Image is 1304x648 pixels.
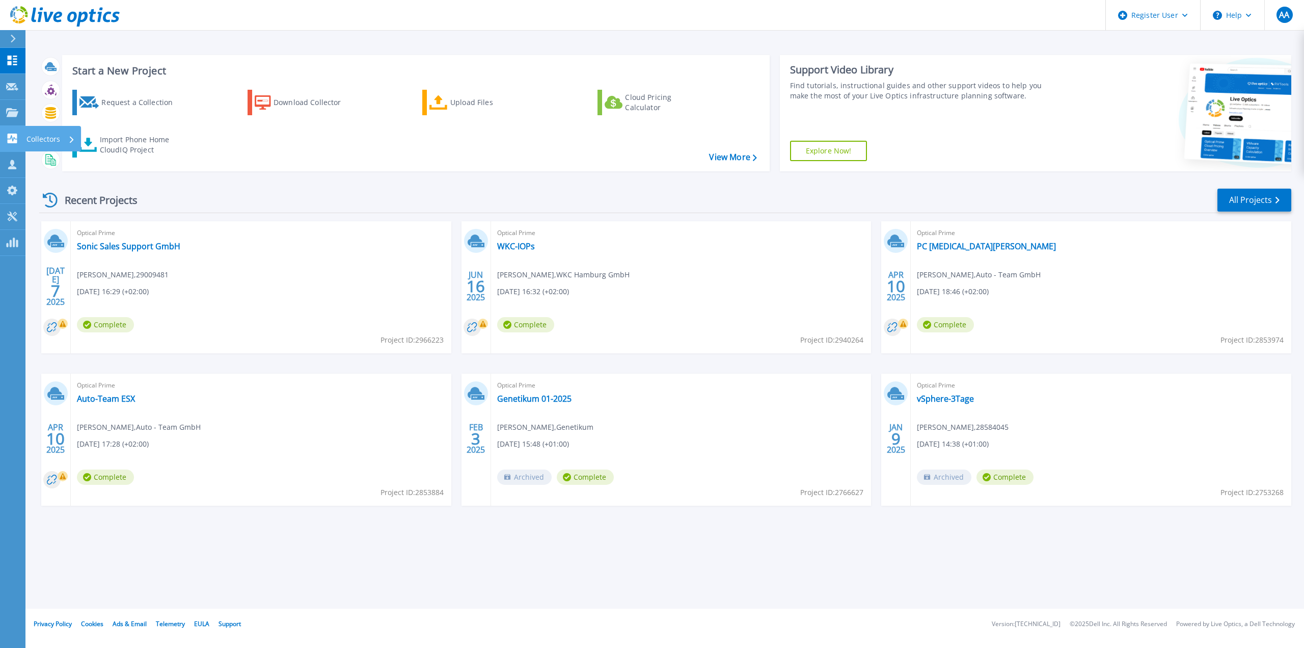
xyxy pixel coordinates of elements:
a: Auto-Team ESX [77,394,135,404]
span: Optical Prime [917,227,1285,239]
a: Explore Now! [790,141,867,161]
div: APR 2025 [46,420,65,457]
a: Download Collector [248,90,361,115]
span: Archived [917,470,971,485]
a: Cookies [81,619,103,628]
div: Find tutorials, instructional guides and other support videos to help you make the most of your L... [790,81,1054,101]
span: 3 [471,434,480,443]
span: Optical Prime [77,380,445,391]
span: Complete [917,317,974,332]
span: Optical Prime [77,227,445,239]
a: Telemetry [156,619,185,628]
span: Complete [497,317,554,332]
li: Powered by Live Optics, a Dell Technology [1176,621,1295,628]
span: [DATE] 16:32 (+02:00) [497,286,569,297]
a: Request a Collection [72,90,186,115]
div: APR 2025 [886,268,906,305]
a: WKC-IOPs [497,241,535,251]
span: Archived [497,470,552,485]
div: Recent Projects [39,188,151,213]
a: Upload Files [422,90,536,115]
span: Optical Prime [917,380,1285,391]
a: Cloud Pricing Calculator [597,90,711,115]
span: [DATE] 17:28 (+02:00) [77,438,149,450]
div: Cloud Pricing Calculator [625,92,707,113]
a: Privacy Policy [34,619,72,628]
a: Support [219,619,241,628]
span: [PERSON_NAME] , 29009481 [77,269,169,280]
div: JUN 2025 [466,268,485,305]
span: 16 [467,282,485,291]
span: Project ID: 2853974 [1220,334,1284,346]
span: Complete [77,317,134,332]
span: Complete [77,470,134,485]
div: Upload Files [450,92,532,113]
span: Project ID: 2940264 [800,334,863,346]
div: Download Collector [274,92,355,113]
div: Request a Collection [101,92,183,113]
span: [PERSON_NAME] , Auto - Team GmbH [917,269,1041,280]
div: Import Phone Home CloudIQ Project [100,135,179,155]
h3: Start a New Project [72,65,756,76]
a: All Projects [1217,189,1291,212]
span: [PERSON_NAME] , 28584045 [917,422,1009,433]
span: Optical Prime [497,380,865,391]
span: [DATE] 14:38 (+01:00) [917,438,989,450]
span: 7 [51,287,60,295]
a: PC [MEDICAL_DATA][PERSON_NAME] [917,241,1056,251]
p: Collectors [26,126,60,152]
span: Complete [557,470,614,485]
a: Ads & Email [113,619,147,628]
a: View More [709,152,756,162]
span: [PERSON_NAME] , Auto - Team GmbH [77,422,201,433]
span: [PERSON_NAME] , Genetikum [497,422,593,433]
span: [DATE] 15:48 (+01:00) [497,438,569,450]
span: [DATE] 16:29 (+02:00) [77,286,149,297]
a: Genetikum 01-2025 [497,394,572,404]
span: [PERSON_NAME] , WKC Hamburg GmbH [497,269,630,280]
a: EULA [194,619,209,628]
span: Complete [976,470,1034,485]
a: vSphere-3Tage [917,394,974,404]
span: Project ID: 2753268 [1220,487,1284,498]
span: 10 [887,282,905,291]
span: Optical Prime [497,227,865,239]
span: Project ID: 2853884 [381,487,444,498]
span: 9 [891,434,901,443]
li: Version: [TECHNICAL_ID] [992,621,1061,628]
li: © 2025 Dell Inc. All Rights Reserved [1070,621,1167,628]
div: FEB 2025 [466,420,485,457]
span: Project ID: 2766627 [800,487,863,498]
span: 10 [46,434,65,443]
div: Support Video Library [790,63,1054,76]
a: Sonic Sales Support GmbH [77,241,180,251]
div: JAN 2025 [886,420,906,457]
span: Project ID: 2966223 [381,334,444,346]
span: AA [1279,11,1289,19]
span: [DATE] 18:46 (+02:00) [917,286,989,297]
div: [DATE] 2025 [46,268,65,305]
